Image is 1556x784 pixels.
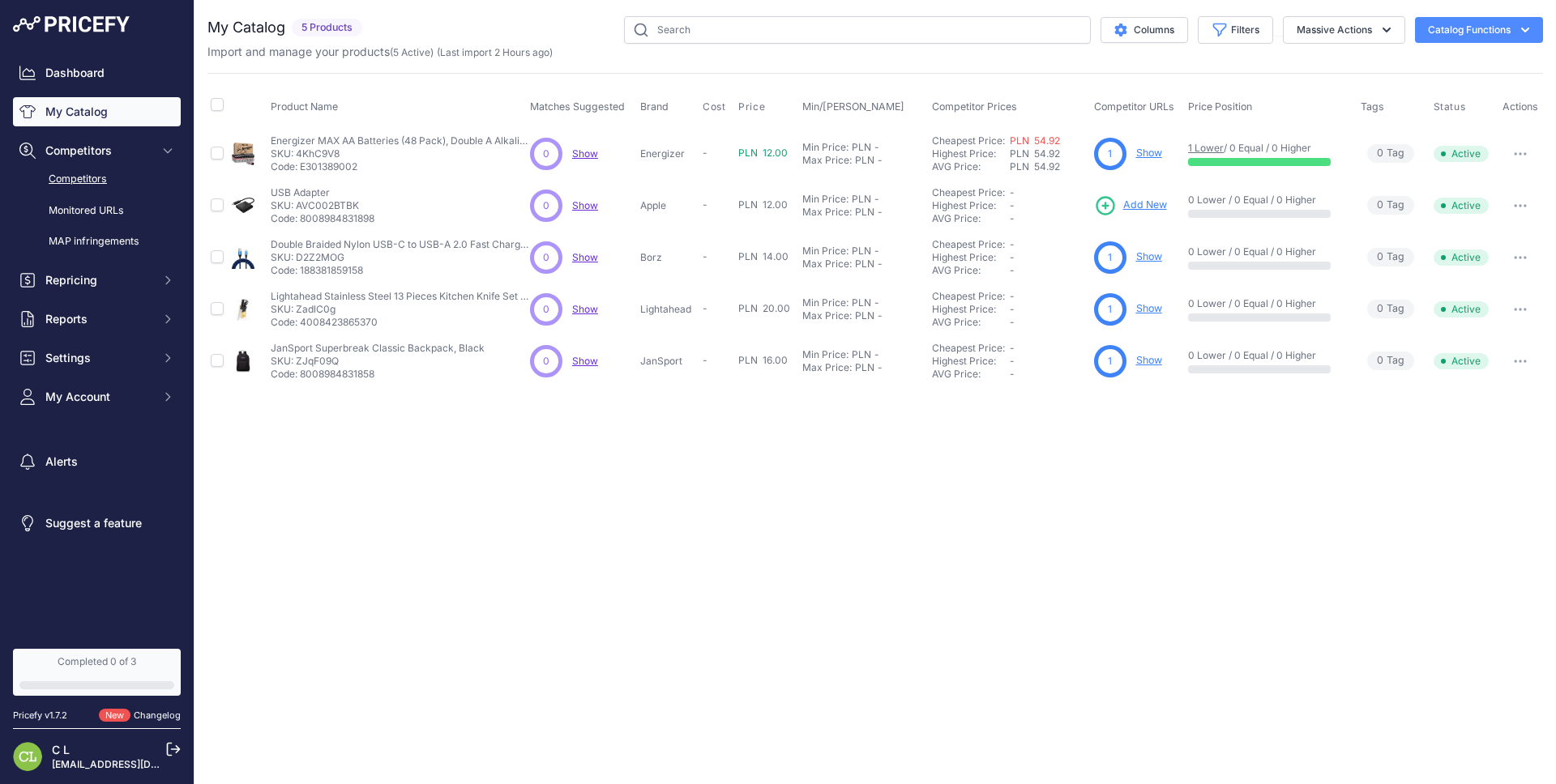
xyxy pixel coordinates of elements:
[1188,297,1344,310] p: 0 Lower / 0 Equal / 0 Higher
[871,296,879,309] div: -
[1367,248,1414,266] span: Tag
[572,147,598,160] span: Show
[871,245,879,258] div: -
[932,251,1010,264] div: Highest Price:
[390,46,434,58] span: ( )
[572,303,598,315] span: Show
[13,165,181,194] a: Competitors
[802,258,852,271] div: Max Price:
[738,302,790,314] span: PLN 20.00
[703,198,707,211] span: -
[1010,238,1015,250] span: -
[640,355,696,368] p: JanSport
[1188,142,1344,155] p: / 0 Equal / 0 Higher
[802,141,849,154] div: Min Price:
[13,136,181,165] button: Competitors
[1188,194,1344,207] p: 0 Lower / 0 Equal / 0 Higher
[1188,349,1344,362] p: 0 Lower / 0 Equal / 0 Higher
[738,100,768,113] button: Price
[1367,300,1414,318] span: Tag
[207,44,553,60] p: Import and manage your products
[13,305,181,334] button: Reports
[271,238,530,251] p: Double Braided Nylon USB-C to USB-A 2.0 Fast Charging Cable, 3A - 6-Foot, Silver
[572,355,598,367] span: Show
[1377,301,1383,317] span: 0
[572,199,598,211] a: Show
[45,311,152,327] span: Reports
[543,198,549,213] span: 0
[932,368,1010,381] div: AVG Price:
[271,100,338,113] span: Product Name
[932,186,1005,198] a: Cheapest Price:
[874,206,883,219] div: -
[874,309,883,322] div: -
[1108,354,1112,369] span: 1
[1010,251,1015,263] span: -
[1108,302,1112,317] span: 1
[852,348,871,361] div: PLN
[1010,134,1060,147] a: PLN 54.92
[802,100,904,113] span: Min/[PERSON_NAME]
[1367,144,1414,163] span: Tag
[802,309,852,322] div: Max Price:
[1415,17,1543,43] button: Catalog Functions
[530,100,625,113] span: Matches Suggested
[45,143,152,159] span: Competitors
[703,302,707,314] span: -
[271,199,374,212] p: SKU: AVC002BTBK
[1283,16,1405,44] button: Massive Actions
[1434,249,1489,266] span: Active
[543,147,549,161] span: 0
[932,212,1010,225] div: AVG Price:
[1123,198,1167,213] span: Add New
[1108,250,1112,265] span: 1
[134,709,181,721] a: Changelog
[703,100,725,113] span: Cost
[543,354,549,369] span: 0
[13,509,181,538] a: Suggest a feature
[271,160,530,173] p: Code: E301389002
[932,303,1010,316] div: Highest Price:
[292,19,362,37] span: 5 Products
[1377,198,1383,213] span: 0
[1367,196,1414,215] span: Tag
[932,316,1010,329] div: AVG Price:
[932,264,1010,277] div: AVG Price:
[932,238,1005,250] a: Cheapest Price:
[802,296,849,309] div: Min Price:
[572,251,598,263] a: Show
[13,58,181,87] a: Dashboard
[932,355,1010,368] div: Highest Price:
[1010,199,1015,211] span: -
[1434,146,1489,162] span: Active
[13,97,181,126] a: My Catalog
[738,100,765,113] span: Price
[1434,198,1489,214] span: Active
[1188,142,1224,154] a: 1 Lower
[271,355,485,368] p: SKU: ZJqF09Q
[271,290,530,303] p: Lightahead Stainless Steel 13 Pieces Kitchen Knife Set with Rubber Wood Block
[13,266,181,295] button: Repricing
[703,354,707,366] span: -
[52,743,70,756] a: C L
[1377,249,1383,265] span: 0
[1010,303,1015,315] span: -
[45,350,152,366] span: Settings
[802,193,849,206] div: Min Price:
[1198,16,1273,44] button: Filters
[1010,355,1015,367] span: -
[1010,160,1088,173] div: PLN 54.92
[852,141,871,154] div: PLN
[13,382,181,411] button: My Account
[1010,147,1060,160] span: PLN 54.92
[1108,147,1112,161] span: 1
[271,134,530,147] p: Energizer MAX AA Batteries (48 Pack), Double A Alkaline Batteries
[45,389,152,405] span: My Account
[271,186,374,199] p: USB Adapter
[1010,186,1015,198] span: -
[19,655,174,668] div: Completed 0 of 3
[738,198,788,211] span: PLN 12.00
[640,199,696,212] p: Apple
[1101,17,1188,43] button: Columns
[852,193,871,206] div: PLN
